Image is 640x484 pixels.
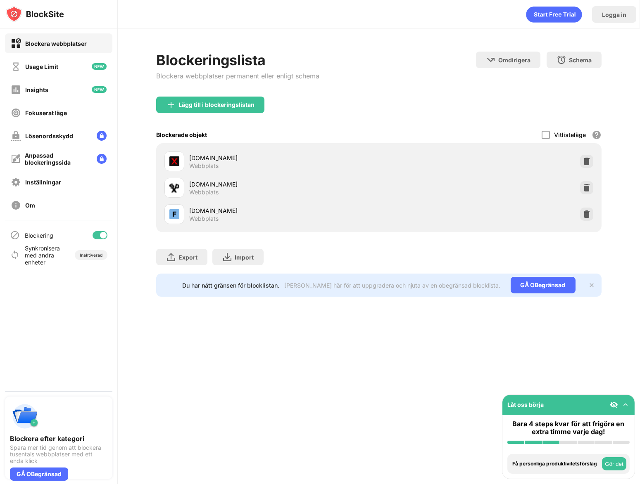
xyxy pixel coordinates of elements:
div: Omdirigera [498,57,531,64]
img: eye-not-visible.svg [610,401,618,409]
div: [PERSON_NAME] här för att uppgradera och njuta av en obegränsad blocklista. [285,282,501,289]
div: Lägg till i blockeringslistan [178,102,255,108]
img: logo-blocksite.svg [6,6,64,22]
div: Blockerade objekt [156,131,207,138]
img: sync-icon.svg [10,250,20,260]
div: GÅ OBegränsad [10,467,68,481]
div: Inställningar [25,179,61,186]
div: animation [526,6,582,23]
button: Gör det [602,457,626,470]
img: lock-menu.svg [97,154,107,164]
img: push-categories.svg [10,401,40,431]
div: Synkronisera med andra enheter [25,245,67,266]
div: Schema [569,57,592,64]
img: x-button.svg [588,282,595,288]
div: Bara 4 steps kvar för att frigöra en extra timme varje dag! [507,420,630,436]
div: Webbplats [189,215,219,222]
img: favicons [169,209,179,219]
div: [DOMAIN_NAME] [189,180,379,189]
img: lock-menu.svg [97,131,107,141]
div: Blockera efter kategori [10,434,107,443]
div: Webbplats [189,162,219,170]
div: [DOMAIN_NAME] [189,206,379,215]
img: favicons [169,156,179,166]
div: Webbplats [189,189,219,196]
img: about-off.svg [11,200,21,210]
img: password-protection-off.svg [11,131,21,141]
div: [DOMAIN_NAME] [189,153,379,162]
img: focus-off.svg [11,108,21,118]
div: Vitlisteläge [554,131,586,138]
div: Låt oss börja [507,401,544,408]
div: GÅ OBegränsad [511,277,576,293]
img: omni-setup-toggle.svg [621,401,630,409]
div: Om [25,202,35,209]
div: Spara mer tid genom att blockera tusentals webbplatser med ett enda klick [10,444,107,464]
img: new-icon.svg [92,86,107,93]
img: blocking-icon.svg [10,230,20,240]
div: Blockera webbplatser [25,40,87,47]
div: Blockeringslista [156,52,319,68]
img: time-usage-off.svg [11,61,21,72]
div: Lösenordsskydd [25,132,73,139]
div: Import [235,254,254,261]
img: insights-off.svg [11,85,21,95]
div: Insights [25,86,48,93]
div: Anpassad blockeringssida [25,152,90,166]
div: Blockera webbplatser permanent eller enligt schema [156,72,319,80]
div: Fokuserat läge [25,109,67,116]
img: block-on.svg [11,38,21,49]
div: Usage Limit [25,63,58,70]
div: Logga in [602,11,626,18]
img: settings-off.svg [11,177,21,187]
img: new-icon.svg [92,63,107,70]
div: Du har nått gränsen för blocklistan. [183,282,280,289]
img: favicons [169,183,179,193]
img: customize-block-page-off.svg [11,154,21,164]
div: Få personliga produktivitetsförslag [512,461,600,467]
div: Blockering [25,232,53,239]
div: Export [178,254,197,261]
div: Inaktiverad [80,253,102,257]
